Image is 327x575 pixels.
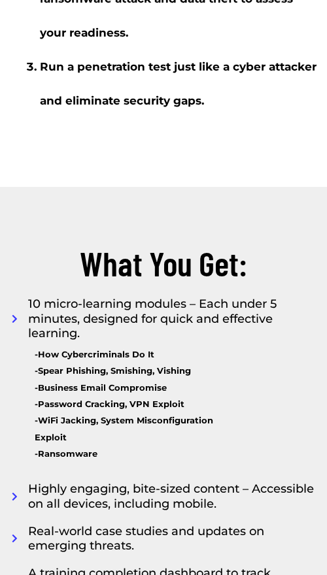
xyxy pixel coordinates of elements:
p: Exploit [35,436,314,438]
span: 10 micro-learning modules – Each under 5 minutes, designed for quick and effective learning. [25,297,322,341]
p: -WiFi Jacking, System Misconfiguration [35,419,314,421]
span: Real-world case studies and updates on emerging threats. [25,524,322,553]
h2: What You Get: [6,241,321,286]
p: -Password Cracking, VPN Exploit [35,403,314,405]
p: -Spear Phishing, Smishing, Vishing [35,370,314,372]
li: Run a penetration test just like a cyber attacker and eliminate security gaps. [40,50,320,118]
p: -Ransomware [35,453,314,455]
p: -How Cybercriminals Do It [35,353,314,355]
p: -Business Email Compromise [35,387,314,389]
span: Highly engaging, bite-sized content – Accessible on all devices, including mobile. [25,482,322,511]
